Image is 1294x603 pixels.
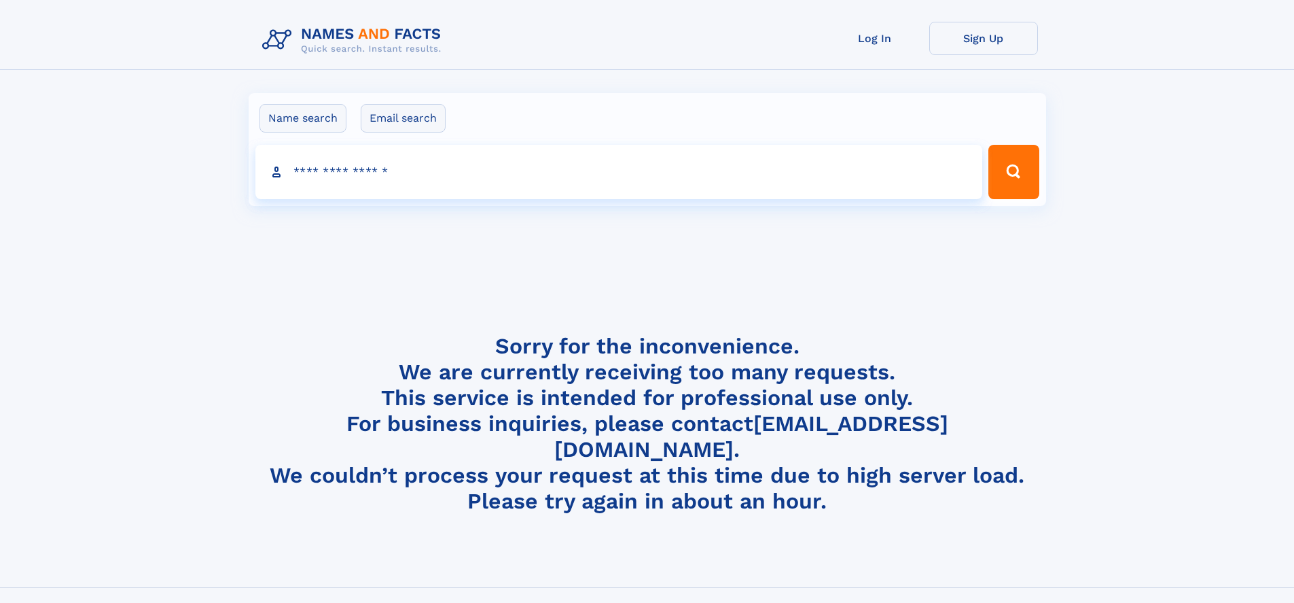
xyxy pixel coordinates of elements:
[821,22,929,55] a: Log In
[257,333,1038,515] h4: Sorry for the inconvenience. We are currently receiving too many requests. This service is intend...
[929,22,1038,55] a: Sign Up
[554,411,948,462] a: [EMAIL_ADDRESS][DOMAIN_NAME]
[361,104,446,133] label: Email search
[257,22,452,58] img: Logo Names and Facts
[259,104,346,133] label: Name search
[988,145,1039,199] button: Search Button
[255,145,983,199] input: search input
